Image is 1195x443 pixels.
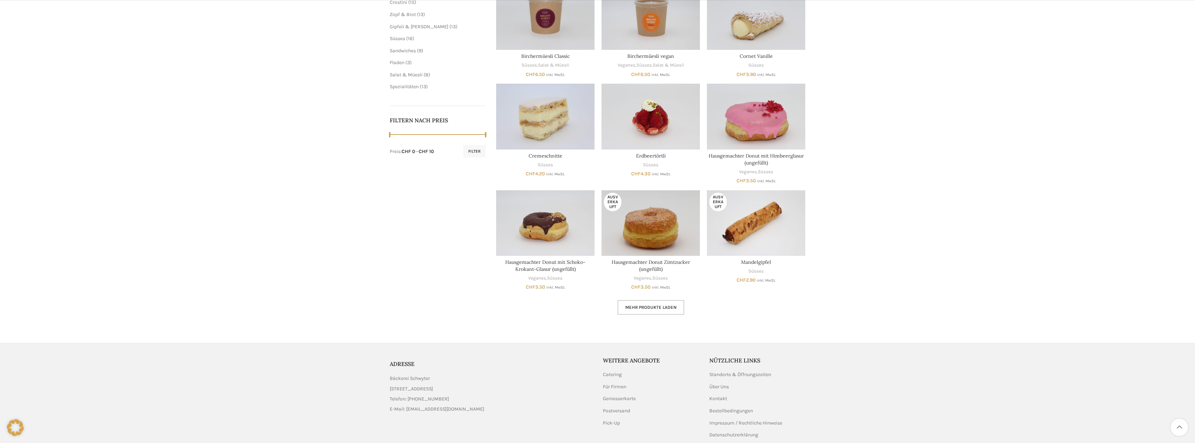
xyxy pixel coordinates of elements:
bdi: 4.30 [631,171,651,177]
a: Mandelgipfel [707,190,805,256]
span: ADRESSE [390,360,414,367]
a: Cremeschnitte [529,153,562,159]
a: Salat & Müesli [390,72,423,78]
span: CHF [631,171,641,177]
a: Fladen [390,60,404,66]
a: Postversand [603,407,631,414]
a: Standorte & Öffnungszeiten [709,371,772,378]
a: Gipfeli & [PERSON_NAME] [390,24,448,30]
span: 9 [419,48,421,54]
span: CHF [526,284,535,290]
div: Preis: — [390,148,434,155]
a: Mandelgipfel [741,259,771,265]
small: inkl. MwSt. [652,285,671,290]
a: Cornet Vanille [740,53,773,59]
bdi: 3.50 [631,284,651,290]
span: 13 [419,12,423,17]
a: Salat & Müesli [653,62,684,69]
a: Scroll to top button [1171,419,1188,436]
small: inkl. MwSt. [757,179,776,183]
div: , [602,275,700,282]
a: Süsses [522,62,537,69]
a: Süsses [538,162,553,168]
a: Hausgemachter Donut mit Himbeerglasur (ungefüllt) [707,84,805,149]
bdi: 6.50 [631,71,650,77]
a: Hausgemachter Donut mit Schoko-Krokant-Glasur (ungefüllt) [505,259,585,272]
h5: Nützliche Links [709,357,806,364]
a: Hausgemachter Donut mit Schoko-Krokant-Glasur (ungefüllt) [496,190,595,256]
a: Süsses [758,169,773,175]
span: CHF 0 [402,148,415,154]
a: Süsses [652,275,668,282]
h5: Weitere Angebote [603,357,699,364]
a: Spezialitäten [390,84,419,90]
a: Salat & Müesli [538,62,569,69]
a: Süsses [748,268,764,275]
button: Filter [463,145,486,158]
a: Süsses [643,162,658,168]
span: 3 [407,60,410,66]
span: Mehr Produkte laden [625,305,677,310]
div: , [496,62,595,69]
a: Datenschutzerklärung [709,431,759,438]
a: Veganes [634,275,651,282]
span: CHF [737,178,746,184]
small: inkl. MwSt. [546,172,565,176]
bdi: 2.90 [737,277,756,283]
a: Catering [603,371,622,378]
a: List item link [390,395,592,403]
span: Ausverkauft [604,193,621,211]
span: CHF [526,171,535,177]
small: inkl. MwSt. [546,285,565,290]
span: CHF [631,284,641,290]
span: CHF 10 [419,148,434,154]
div: , , [602,62,700,69]
a: Sandwiches [390,48,416,54]
bdi: 4.20 [526,171,545,177]
a: Über Uns [709,383,730,390]
a: Süsses [390,36,405,41]
a: Bestellbedingungen [709,407,754,414]
div: , [707,169,805,175]
span: Ausverkauft [709,193,727,211]
span: 8 [425,72,428,78]
small: inkl. MwSt. [651,72,670,77]
div: , [496,275,595,282]
bdi: 3.90 [737,71,756,77]
span: [STREET_ADDRESS] [390,385,433,393]
a: Erdbeertörtli [602,84,700,149]
a: Birchermüesli vegan [627,53,674,59]
bdi: 3.50 [526,284,545,290]
span: CHF [631,71,641,77]
a: Süsses [636,62,652,69]
a: Geniesserkarte [603,395,636,402]
a: Süsses [547,275,562,282]
a: Hausgemachter Donut Zimtzucker (ungefüllt) [602,190,700,256]
a: Cremeschnitte [496,84,595,149]
a: Zopf & Brot [390,12,416,17]
a: Erdbeertörtli [636,153,666,159]
span: Bäckerei Schwyter [390,375,430,382]
small: inkl. MwSt. [652,172,671,176]
span: CHF [737,277,746,283]
a: Süsses [748,62,764,69]
span: CHF [526,71,535,77]
bdi: 3.50 [737,178,756,184]
h5: Filtern nach Preis [390,116,486,124]
span: 16 [408,36,412,41]
a: Für Firmen [603,383,627,390]
span: CHF [737,71,746,77]
a: Birchermüesli Classic [521,53,570,59]
a: Impressum / Rechtliche Hinweise [709,420,783,427]
bdi: 6.50 [526,71,545,77]
a: List item link [390,405,592,413]
span: 13 [451,24,456,30]
span: 13 [421,84,426,90]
